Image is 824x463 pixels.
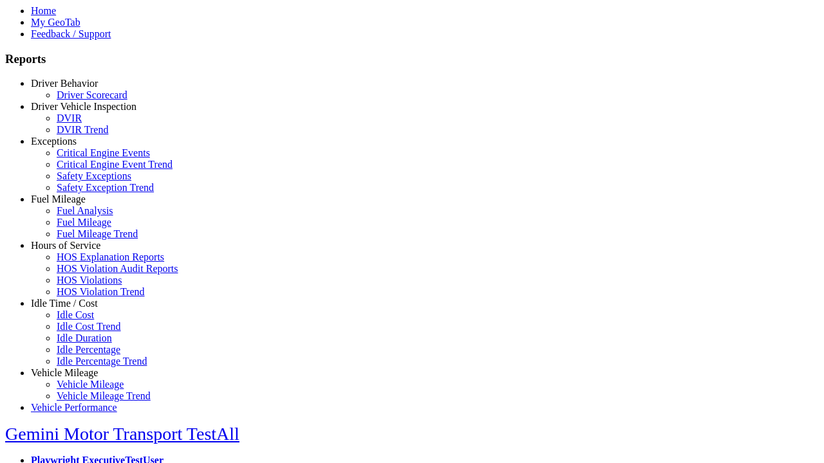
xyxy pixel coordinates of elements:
a: Exceptions [31,136,77,147]
a: Home [31,5,56,16]
a: Fuel Mileage [57,217,111,228]
a: Vehicle Mileage [57,379,124,390]
a: HOS Violation Trend [57,286,145,297]
a: Idle Percentage Trend [57,356,147,367]
a: Feedback / Support [31,28,111,39]
a: My GeoTab [31,17,80,28]
a: Idle Cost [57,309,94,320]
a: HOS Violations [57,275,122,286]
a: Idle Time / Cost [31,298,98,309]
a: Gemini Motor Transport TestAll [5,424,239,444]
a: Idle Cost Trend [57,321,121,332]
a: Driver Scorecard [57,89,127,100]
a: Hours of Service [31,240,100,251]
a: Fuel Mileage [31,194,86,204]
a: Vehicle Mileage Trend [57,390,151,401]
a: Safety Exceptions [57,170,131,181]
a: Fuel Analysis [57,205,113,216]
a: Idle Percentage [57,344,120,355]
a: DVIR Trend [57,124,108,135]
a: Driver Vehicle Inspection [31,101,136,112]
a: Idle Duration [57,332,112,343]
h3: Reports [5,52,819,66]
a: Driver Behavior [31,78,98,89]
a: Critical Engine Event Trend [57,159,173,170]
a: Safety Exception Trend [57,182,154,193]
a: Fuel Mileage Trend [57,228,138,239]
a: Critical Engine Events [57,147,150,158]
a: DVIR [57,113,82,123]
a: Vehicle Performance [31,402,117,413]
a: Vehicle Mileage [31,367,98,378]
a: HOS Violation Audit Reports [57,263,178,274]
a: HOS Explanation Reports [57,251,164,262]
